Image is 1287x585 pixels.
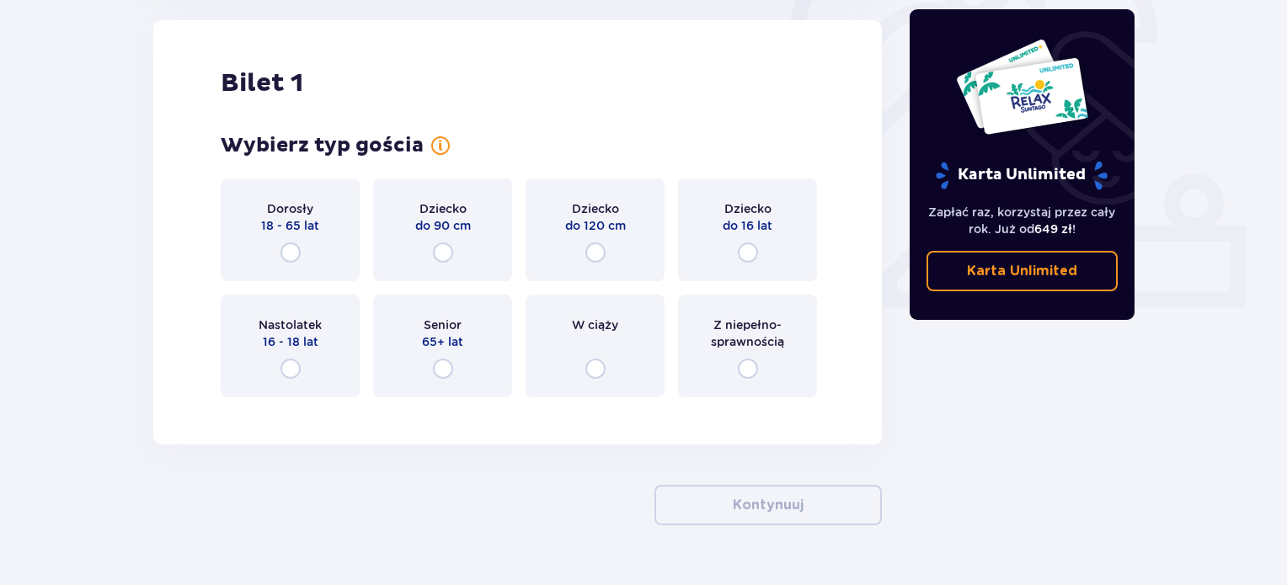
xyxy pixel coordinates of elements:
[572,200,619,217] p: Dziecko
[967,262,1077,280] p: Karta Unlimited
[221,67,303,99] p: Bilet 1
[261,217,319,234] p: 18 - 65 lat
[572,316,618,333] p: W ciąży
[724,200,772,217] p: Dziecko
[927,251,1119,291] a: Karta Unlimited
[415,217,471,234] p: do 90 cm
[693,316,802,350] p: Z niepełno­sprawnością
[263,333,318,350] p: 16 - 18 lat
[1034,222,1072,236] span: 649 zł
[424,316,462,333] p: Senior
[267,200,313,217] p: Dorosły
[733,496,804,514] p: Kontynuuj
[565,217,626,234] p: do 120 cm
[723,217,772,234] p: do 16 lat
[259,316,322,333] p: Nastolatek
[419,200,467,217] p: Dziecko
[934,161,1109,190] p: Karta Unlimited
[422,333,463,350] p: 65+ lat
[221,133,424,158] p: Wybierz typ gościa
[654,485,882,525] button: Kontynuuj
[927,204,1119,237] p: Zapłać raz, korzystaj przez cały rok. Już od !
